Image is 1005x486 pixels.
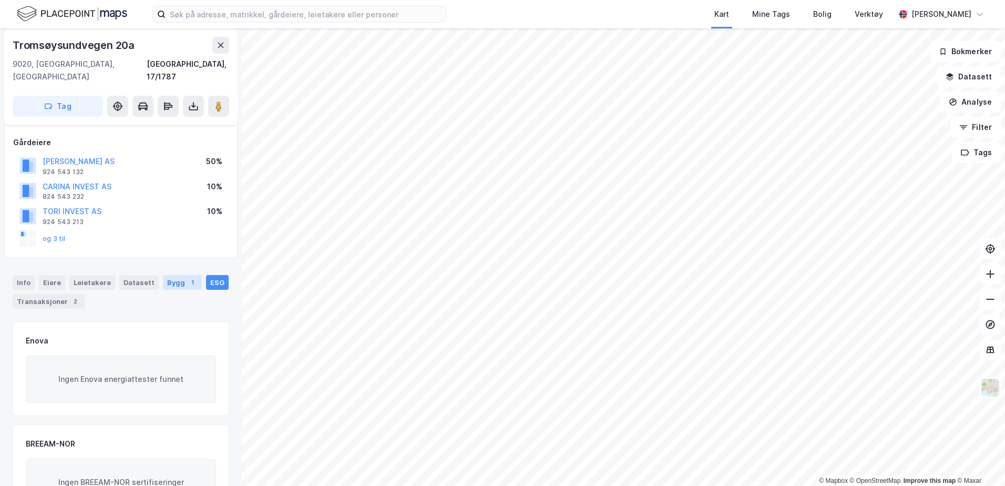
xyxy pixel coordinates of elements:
[13,96,103,117] button: Tag
[26,356,216,403] div: Ingen Enova energiattester funnet
[70,296,80,307] div: 2
[207,180,222,193] div: 10%
[13,58,147,83] div: 9020, [GEOGRAPHIC_DATA], [GEOGRAPHIC_DATA]
[952,142,1001,163] button: Tags
[26,438,75,450] div: BREEAM-NOR
[855,8,883,21] div: Verktøy
[206,155,222,168] div: 50%
[43,168,84,176] div: 924 543 132
[819,477,848,484] a: Mapbox
[952,436,1005,486] div: Kontrollprogram for chat
[813,8,832,21] div: Bolig
[26,335,48,347] div: Enova
[904,477,956,484] a: Improve this map
[752,8,790,21] div: Mine Tags
[930,41,1001,62] button: Bokmerker
[714,8,729,21] div: Kart
[13,275,35,290] div: Info
[69,275,115,290] div: Leietakere
[940,92,1001,113] button: Analyse
[39,275,65,290] div: Eiere
[950,117,1001,138] button: Filter
[119,275,159,290] div: Datasett
[937,66,1001,87] button: Datasett
[187,277,198,288] div: 1
[980,378,1000,398] img: Z
[166,6,446,22] input: Søk på adresse, matrikkel, gårdeiere, leietakere eller personer
[206,275,229,290] div: ESG
[163,275,202,290] div: Bygg
[13,37,137,54] div: Tromsøysundvegen 20a
[207,205,222,218] div: 10%
[43,218,84,226] div: 924 543 213
[17,5,127,23] img: logo.f888ab2527a4732fd821a326f86c7f29.svg
[43,193,84,201] div: 824 543 232
[13,136,229,149] div: Gårdeiere
[13,294,85,309] div: Transaksjoner
[952,436,1005,486] iframe: Chat Widget
[850,477,901,484] a: OpenStreetMap
[147,58,229,83] div: [GEOGRAPHIC_DATA], 17/1787
[911,8,971,21] div: [PERSON_NAME]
